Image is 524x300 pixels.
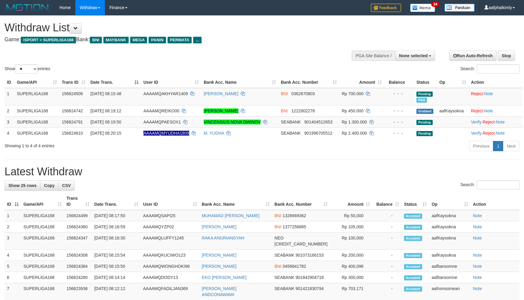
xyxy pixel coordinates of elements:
[503,141,519,151] a: Next
[202,224,237,229] a: [PERSON_NAME]
[88,77,141,88] th: Date Trans.: activate to sort column descending
[64,233,92,250] td: 156824347
[429,210,470,221] td: aafKaysokna
[44,183,55,188] span: Copy
[62,183,71,188] span: CSV
[342,91,363,96] span: Rp 700.000
[283,264,306,269] span: Copy 0458841782 to clipboard
[14,77,59,88] th: Game/API: activate to sort column ascending
[429,233,470,250] td: aafKaysokna
[141,210,199,221] td: AAAAMQSAPI25
[21,272,64,283] td: SUPERLIGA168
[275,275,294,280] span: SEABANK
[92,250,141,261] td: [DATE] 08:15:54
[437,77,469,88] th: Op: activate to sort column ascending
[59,77,88,88] th: Trans ID: activate to sort column ascending
[473,286,482,291] a: Note
[304,120,332,124] span: Copy 901404512653 to clipboard
[342,131,367,136] span: Rp 2.400.000
[64,210,92,221] td: 156824499
[372,250,401,261] td: -
[90,120,121,124] span: [DATE] 08:19:50
[281,108,288,113] span: BNI
[272,193,330,210] th: Bank Acc. Number: activate to sort column ascending
[92,193,141,210] th: Date Trans.: activate to sort column ascending
[202,236,244,240] a: RAKA ANGRIANSYAH
[416,92,433,97] span: Pending
[431,2,439,7] span: 34
[296,253,324,258] span: Copy 901073166153 to clipboard
[473,275,482,280] a: Note
[330,233,373,250] td: Rp 100,000
[90,108,121,113] span: [DATE] 08:19:12
[149,37,166,43] span: PANIN
[496,131,505,136] a: Note
[193,37,201,43] span: ...
[275,242,328,246] span: Copy 5859459116730044 to clipboard
[143,91,188,96] span: AAAAMQAKHYAR1409
[387,108,412,114] div: - - -
[449,51,497,61] a: Run Auto-Refresh
[384,77,414,88] th: Balance
[103,37,129,43] span: MAYBANK
[372,233,401,250] td: -
[5,140,214,149] div: Showing 1 to 4 of 4 entries
[404,236,422,241] span: Accepted
[143,108,179,113] span: AAAAMQREIKO00
[275,264,281,269] span: BNI
[473,213,482,218] a: Note
[473,236,482,240] a: Note
[291,91,315,96] span: Copy 0362670803 to clipboard
[483,120,495,124] a: Reject
[429,193,470,210] th: Op: activate to sort column ascending
[92,210,141,221] td: [DATE] 08:17:50
[40,180,58,191] a: Copy
[62,120,83,124] span: 156824791
[204,131,224,136] a: M. YUDHA
[141,261,199,272] td: AAAAMQWONGHOKI96
[339,77,384,88] th: Amount: activate to sort column ascending
[5,233,21,250] td: 3
[416,120,433,125] span: Pending
[92,233,141,250] td: [DATE] 08:16:30
[5,37,343,43] h4: Game: Bank:
[5,272,21,283] td: 6
[143,131,189,136] span: Nama rekening ada tanda titik/strip, harap diedit
[404,264,422,269] span: Accepted
[444,4,475,12] img: panduan.png
[5,261,21,272] td: 5
[469,105,522,116] td: ·
[275,224,281,229] span: BNI
[141,272,199,283] td: AAAAMQDODY13
[387,91,412,97] div: - - -
[64,193,92,210] th: Trans ID: activate to sort column ascending
[281,91,288,96] span: BNI
[5,127,14,139] td: 4
[204,91,238,96] a: [PERSON_NAME]
[58,180,75,191] a: CSV
[90,37,102,43] span: BNI
[281,131,301,136] span: SEABANK
[429,261,470,272] td: aafbansomne
[484,108,493,113] a: Note
[90,91,121,96] span: [DATE] 08:15:48
[498,51,515,61] a: Stop
[429,221,470,233] td: aafKaysokna
[404,286,422,292] span: Accepted
[477,180,519,189] input: Search:
[62,131,83,136] span: 156824810
[64,221,92,233] td: 156824360
[64,272,92,283] td: 156824280
[471,120,482,124] a: Verify
[471,193,519,210] th: Action
[202,253,237,258] a: [PERSON_NAME]
[141,193,199,210] th: User ID: activate to sort column ascending
[330,193,373,210] th: Amount: activate to sort column ascending
[283,224,306,229] span: Copy 1377258885 to clipboard
[283,213,306,218] span: Copy 1326669362 to clipboard
[473,253,482,258] a: Note
[416,109,433,114] span: Grabbed
[141,77,201,88] th: User ID: activate to sort column ascending
[130,37,147,43] span: MEGA
[469,116,522,127] td: · ·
